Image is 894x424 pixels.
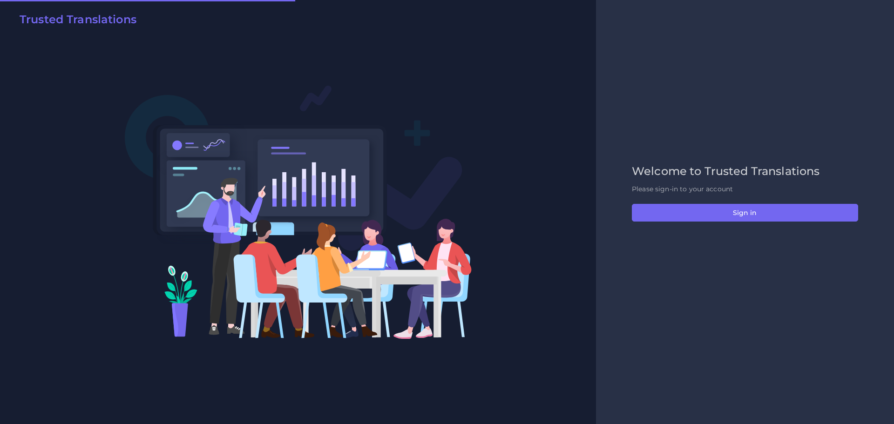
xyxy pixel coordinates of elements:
h2: Trusted Translations [20,13,136,27]
h2: Welcome to Trusted Translations [632,165,858,178]
p: Please sign-in to your account [632,184,858,194]
button: Sign in [632,204,858,222]
img: Login V2 [124,85,472,339]
a: Trusted Translations [13,13,136,30]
